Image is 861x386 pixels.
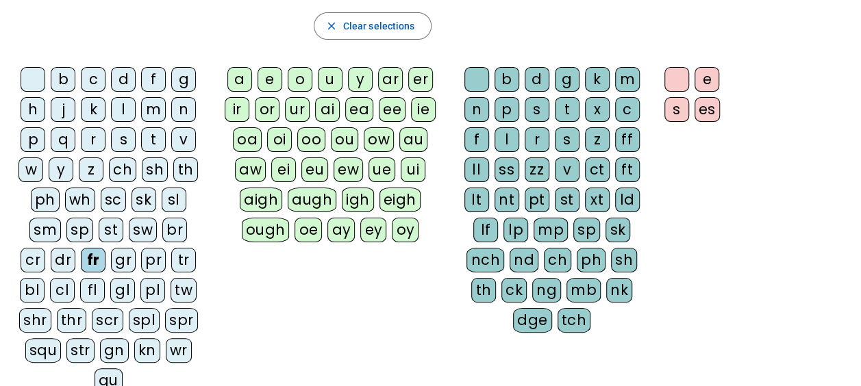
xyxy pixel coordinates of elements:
div: es [695,97,720,122]
div: oy [392,218,419,242]
div: u [318,67,342,92]
div: au [399,127,427,152]
div: c [615,97,640,122]
div: e [258,67,282,92]
div: gn [100,338,129,363]
div: squ [25,338,62,363]
div: x [585,97,610,122]
div: st [555,188,579,212]
div: h [21,97,45,122]
div: lp [503,218,528,242]
div: p [21,127,45,152]
div: s [664,97,689,122]
div: pt [525,188,549,212]
div: sh [142,157,168,182]
div: ch [544,248,571,272]
div: ui [401,157,425,182]
div: scr [92,308,123,333]
div: ay [327,218,355,242]
div: ai [315,97,340,122]
div: ll [464,157,489,182]
div: v [555,157,579,182]
div: sw [129,218,157,242]
div: ow [364,127,394,152]
div: dge [513,308,552,333]
div: lt [464,188,489,212]
div: r [525,127,549,152]
div: t [141,127,166,152]
div: fr [81,248,105,272]
div: r [81,127,105,152]
div: eigh [379,188,421,212]
div: ff [615,127,640,152]
div: ss [495,157,519,182]
div: pl [140,278,165,303]
div: a [227,67,252,92]
div: zz [525,157,549,182]
div: kn [134,338,160,363]
div: nk [606,278,632,303]
div: t [555,97,579,122]
div: eu [301,157,328,182]
div: sp [66,218,93,242]
div: nt [495,188,519,212]
div: g [171,67,196,92]
div: ei [271,157,296,182]
div: nch [466,248,504,272]
div: gl [110,278,135,303]
div: spl [129,308,160,333]
div: th [173,157,198,182]
div: k [585,67,610,92]
div: n [464,97,489,122]
div: ew [334,157,363,182]
div: sh [611,248,637,272]
div: oa [233,127,262,152]
div: xt [585,188,610,212]
div: f [464,127,489,152]
div: j [51,97,75,122]
button: Clear selections [314,12,432,40]
div: m [141,97,166,122]
div: lf [473,218,498,242]
div: q [51,127,75,152]
div: sl [162,188,186,212]
div: fl [80,278,105,303]
div: oo [297,127,325,152]
div: mp [534,218,568,242]
div: ck [501,278,527,303]
div: sc [101,188,126,212]
div: l [495,127,519,152]
div: spr [165,308,198,333]
div: tw [171,278,197,303]
div: c [81,67,105,92]
div: y [49,157,73,182]
div: ir [225,97,249,122]
div: wh [65,188,95,212]
div: z [585,127,610,152]
div: ch [109,157,136,182]
div: s [555,127,579,152]
div: mb [566,278,601,303]
div: aw [235,157,266,182]
div: br [162,218,187,242]
div: nd [510,248,538,272]
div: gr [111,248,136,272]
div: s [525,97,549,122]
div: str [66,338,95,363]
div: dr [51,248,75,272]
div: g [555,67,579,92]
div: sp [573,218,600,242]
div: f [141,67,166,92]
div: sm [29,218,61,242]
div: th [471,278,496,303]
div: ng [532,278,561,303]
div: ea [345,97,373,122]
div: e [695,67,719,92]
div: ct [585,157,610,182]
div: st [99,218,123,242]
div: ey [360,218,386,242]
div: aigh [240,188,282,212]
div: tch [558,308,591,333]
div: w [18,157,43,182]
div: ft [615,157,640,182]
